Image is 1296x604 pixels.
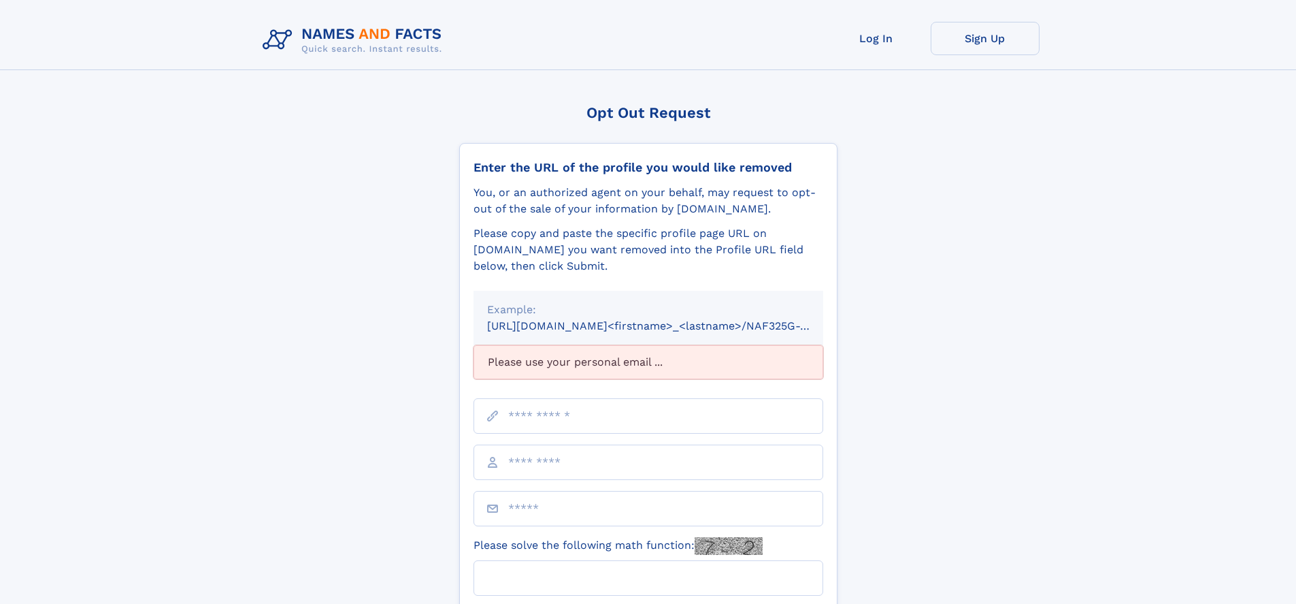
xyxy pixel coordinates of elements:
div: You, or an authorized agent on your behalf, may request to opt-out of the sale of your informatio... [473,185,823,217]
div: Please use your personal email ... [473,345,823,379]
div: Opt Out Request [459,104,837,121]
div: Enter the URL of the profile you would like removed [473,160,823,175]
img: Logo Names and Facts [257,22,453,59]
small: [URL][DOMAIN_NAME]<firstname>_<lastname>/NAF325G-xxxxxxxx [487,319,849,332]
label: Please solve the following math function: [473,537,763,555]
a: Sign Up [931,22,1040,55]
a: Log In [822,22,931,55]
div: Example: [487,302,810,318]
div: Please copy and paste the specific profile page URL on [DOMAIN_NAME] you want removed into the Pr... [473,225,823,274]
